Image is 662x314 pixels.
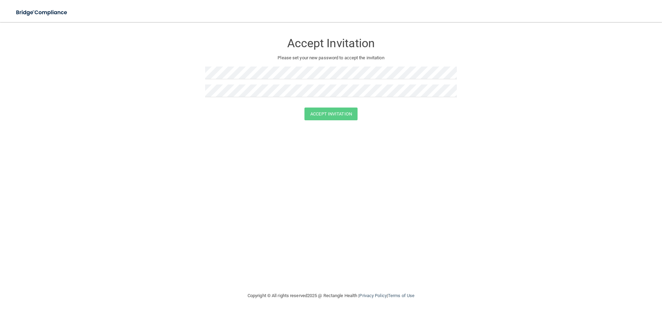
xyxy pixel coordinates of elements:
p: Please set your new password to accept the invitation [210,54,452,62]
div: Copyright © All rights reserved 2025 @ Rectangle Health | | [205,285,457,307]
a: Privacy Policy [359,293,387,298]
img: bridge_compliance_login_screen.278c3ca4.svg [10,6,74,20]
button: Accept Invitation [304,108,358,120]
a: Terms of Use [388,293,414,298]
h3: Accept Invitation [205,37,457,50]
